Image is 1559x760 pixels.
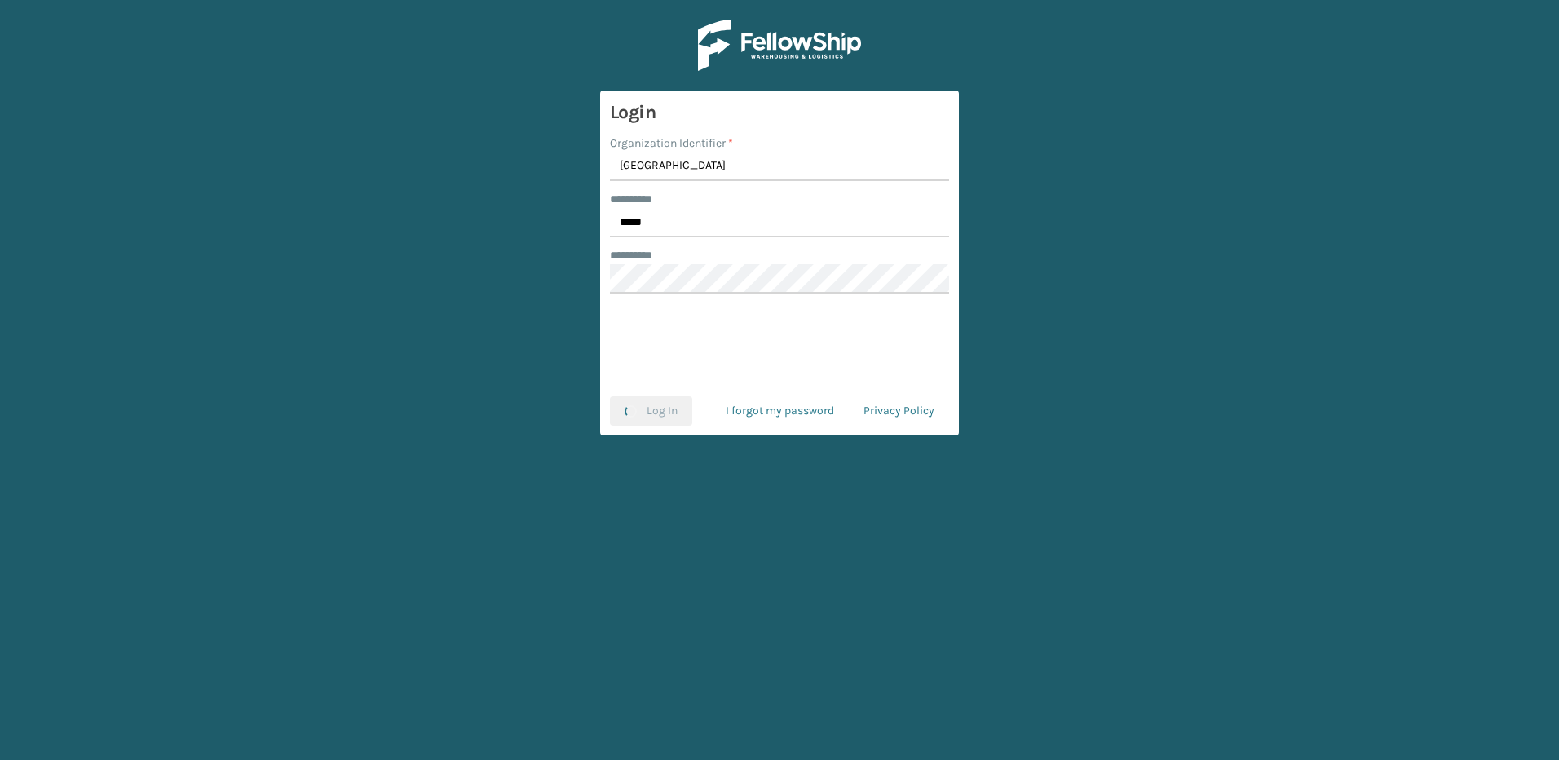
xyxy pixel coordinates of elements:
iframe: reCAPTCHA [656,313,903,377]
img: Logo [698,20,861,71]
a: I forgot my password [711,396,849,426]
label: Organization Identifier [610,135,733,152]
button: Log In [610,396,692,426]
a: Privacy Policy [849,396,949,426]
h3: Login [610,100,949,125]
